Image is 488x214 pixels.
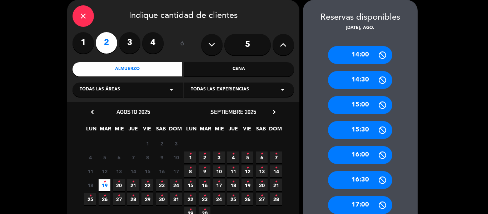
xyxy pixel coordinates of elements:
[232,162,234,174] i: •
[189,162,191,174] i: •
[127,165,139,177] span: 14
[79,12,88,20] i: close
[256,179,268,191] span: 20
[246,190,249,201] i: •
[142,32,164,54] label: 4
[80,86,120,93] span: Todas las áreas
[84,179,96,191] span: 18
[260,190,263,201] i: •
[146,190,149,201] i: •
[227,165,239,177] span: 11
[270,179,282,191] span: 21
[328,46,392,64] div: 14:00
[275,148,277,160] i: •
[113,125,125,136] span: MIE
[169,125,181,136] span: DOM
[227,125,239,136] span: JUE
[203,148,206,160] i: •
[89,190,91,201] i: •
[213,151,225,163] span: 3
[199,165,210,177] span: 9
[213,193,225,205] span: 24
[119,32,140,54] label: 3
[199,151,210,163] span: 2
[127,125,139,136] span: JUE
[270,151,282,163] span: 7
[73,62,183,76] div: Almuerzo
[85,125,97,136] span: LUN
[156,179,168,191] span: 23
[275,190,277,201] i: •
[328,196,392,214] div: 17:00
[118,176,120,188] i: •
[141,151,153,163] span: 8
[160,190,163,201] i: •
[260,148,263,160] i: •
[203,190,206,201] i: •
[89,108,96,116] i: chevron_left
[199,179,210,191] span: 16
[141,138,153,149] span: 1
[227,151,239,163] span: 4
[270,193,282,205] span: 28
[328,171,392,189] div: 16:30
[113,179,125,191] span: 20
[73,5,294,27] div: Indique cantidad de clientes
[132,176,134,188] i: •
[328,146,392,164] div: 16:00
[170,151,182,163] span: 10
[218,162,220,174] i: •
[175,176,177,188] i: •
[184,62,294,76] div: Cena
[156,165,168,177] span: 16
[146,176,149,188] i: •
[170,165,182,177] span: 17
[241,151,253,163] span: 5
[270,108,278,116] i: chevron_right
[199,193,210,205] span: 23
[156,138,168,149] span: 2
[184,151,196,163] span: 1
[132,190,134,201] i: •
[260,162,263,174] i: •
[256,151,268,163] span: 6
[256,165,268,177] span: 13
[103,190,106,201] i: •
[256,193,268,205] span: 27
[232,176,234,188] i: •
[127,151,139,163] span: 7
[241,193,253,205] span: 26
[96,32,117,54] label: 2
[184,179,196,191] span: 15
[160,176,163,188] i: •
[141,125,153,136] span: VIE
[260,176,263,188] i: •
[232,190,234,201] i: •
[278,85,287,94] i: arrow_drop_down
[241,125,253,136] span: VIE
[303,25,418,32] div: [DATE], ago.
[84,165,96,177] span: 11
[275,176,277,188] i: •
[241,165,253,177] span: 12
[189,176,191,188] i: •
[141,193,153,205] span: 29
[241,179,253,191] span: 19
[84,193,96,205] span: 25
[246,148,249,160] i: •
[218,176,220,188] i: •
[255,125,267,136] span: SAB
[99,125,111,136] span: MAR
[191,86,249,93] span: Todas las experiencias
[213,179,225,191] span: 17
[303,11,418,25] div: Reservas disponibles
[127,179,139,191] span: 21
[127,193,139,205] span: 28
[99,151,110,163] span: 5
[99,193,110,205] span: 26
[246,176,249,188] i: •
[213,125,225,136] span: MIE
[73,32,94,54] label: 1
[210,108,256,115] span: septiembre 2025
[113,151,125,163] span: 6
